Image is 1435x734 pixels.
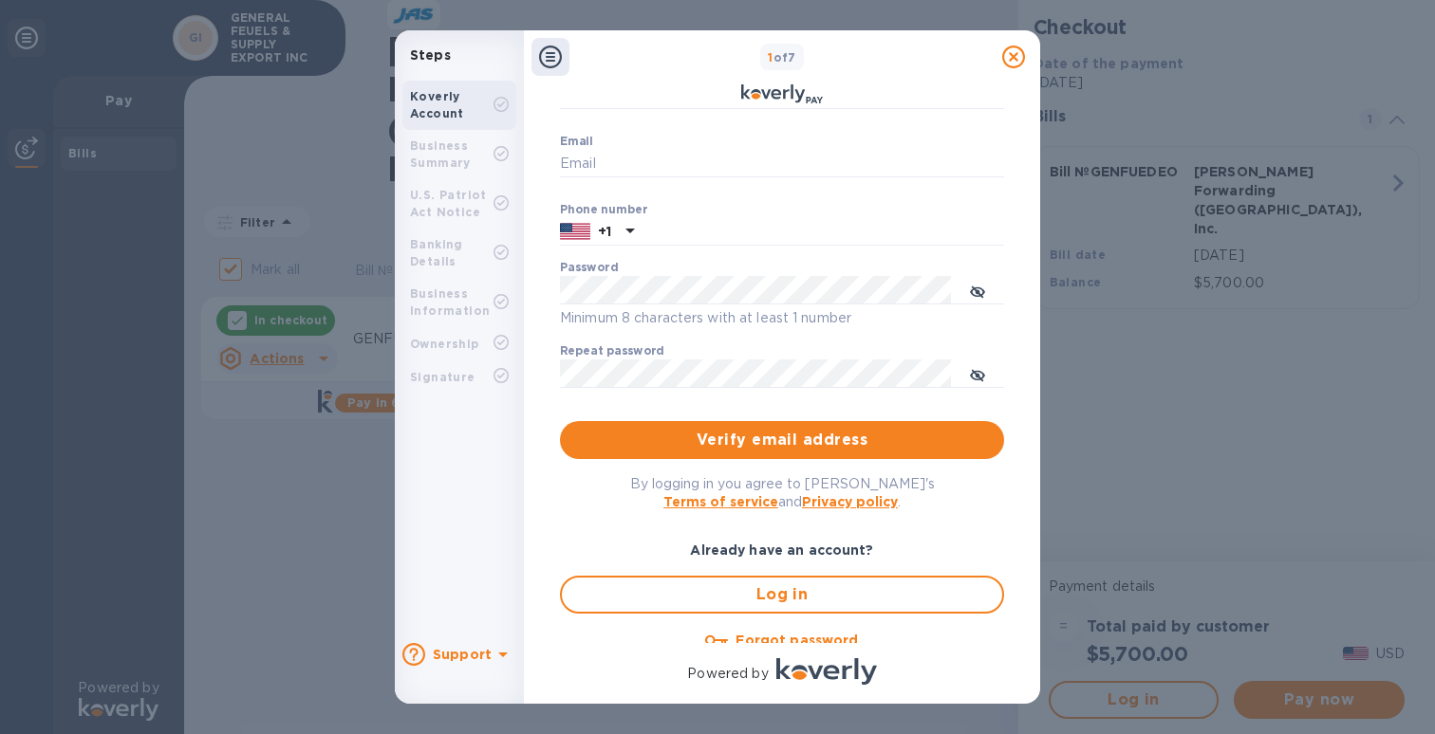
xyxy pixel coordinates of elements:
[959,355,997,393] button: toggle password visibility
[410,188,487,219] b: U.S. Patriot Act Notice
[410,286,490,318] b: Business Information
[598,222,611,241] p: +1
[663,494,778,509] a: Terms of service
[410,337,479,351] b: Ownership
[433,647,492,662] b: Support
[959,271,997,309] button: toggle password visibility
[560,421,1004,459] button: Verify email address
[560,150,1004,178] input: Email
[410,138,471,170] b: Business Summary
[560,136,593,147] label: Email
[736,633,858,648] u: Forgot password
[630,476,935,509] span: By logging in you agree to [PERSON_NAME]'s and .
[560,576,1004,614] button: Log in
[768,50,796,64] b: of 7
[802,494,898,509] a: Privacy policy
[560,307,1004,329] p: Minimum 8 characters with at least 1 number
[410,237,463,268] b: Banking Details
[410,370,475,384] b: Signature
[577,583,987,606] span: Log in
[410,47,451,63] b: Steps
[560,221,590,242] img: US
[575,429,989,451] span: Verify email address
[768,50,773,64] span: 1
[410,89,464,120] b: Koverly Account
[560,263,618,274] label: Password
[560,204,647,215] label: Phone number
[560,346,664,358] label: Repeat password
[690,542,873,558] b: Already have an account?
[687,664,768,684] p: Powered by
